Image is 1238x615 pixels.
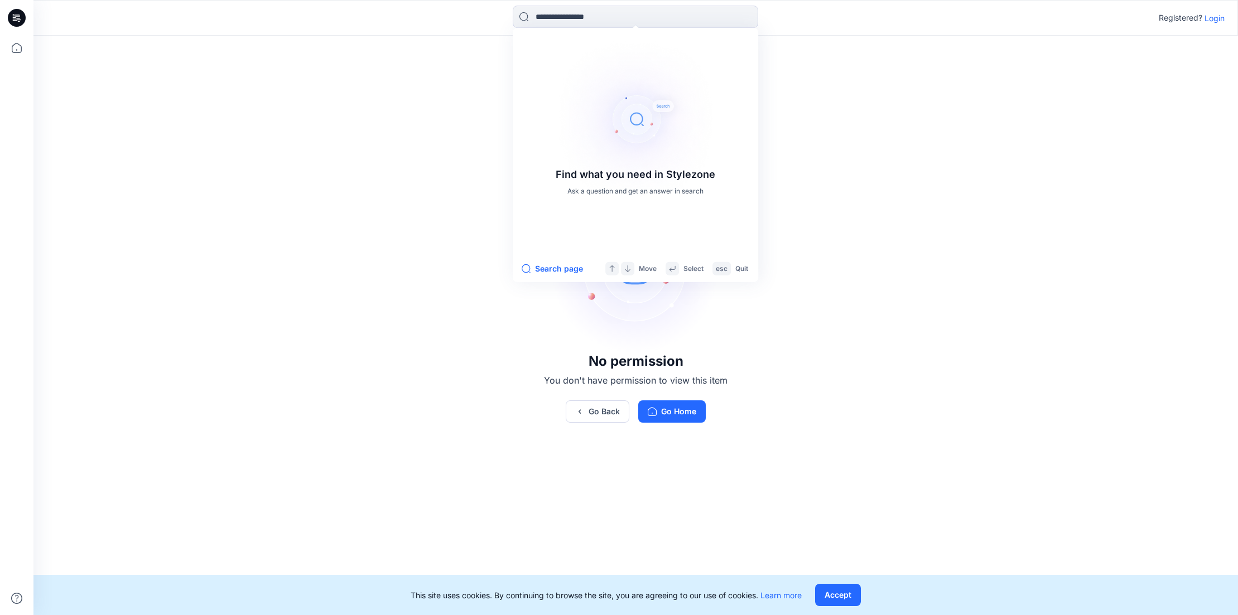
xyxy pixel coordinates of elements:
[683,263,704,275] p: Select
[815,584,861,606] button: Accept
[1159,11,1202,25] p: Registered?
[716,263,728,275] p: esc
[639,263,657,275] p: Move
[638,400,706,423] button: Go Home
[544,353,728,369] h3: No permission
[522,262,583,275] button: Search page
[544,374,728,387] p: You don't have permission to view this item
[411,589,802,601] p: This site uses cookies. By continuing to browse the site, you are agreeing to our use of cookies.
[735,263,748,275] p: Quit
[760,590,802,600] a: Learn more
[546,30,725,209] img: Find what you need
[566,400,629,423] button: Go Back
[1205,12,1225,24] p: Login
